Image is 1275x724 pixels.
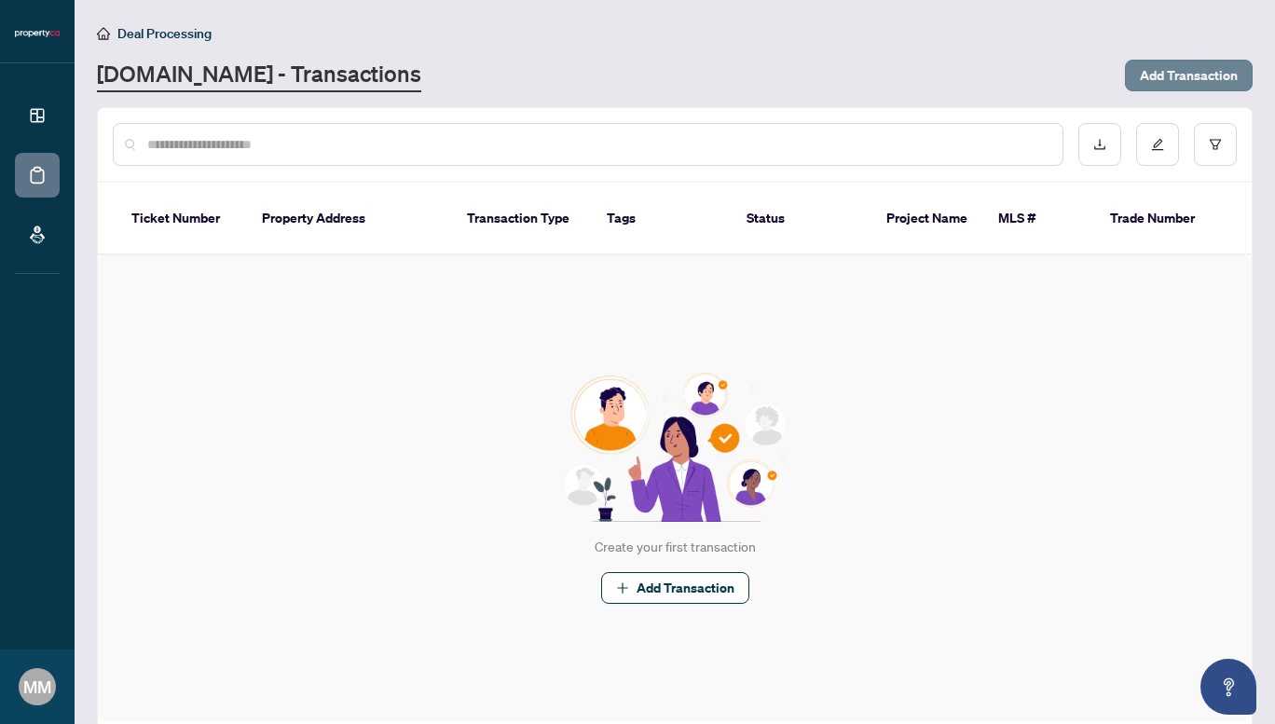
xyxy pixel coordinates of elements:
th: Property Address [247,183,452,255]
th: Tags [592,183,732,255]
span: Deal Processing [117,25,212,42]
button: Add Transaction [1125,60,1253,91]
a: [DOMAIN_NAME] - Transactions [97,59,421,92]
th: Ticket Number [117,183,247,255]
img: Null State Icon [555,373,795,522]
button: download [1078,123,1121,166]
span: filter [1209,138,1222,151]
span: plus [616,581,629,594]
div: Create your first transaction [595,537,756,557]
span: Add Transaction [1140,61,1238,90]
span: Add Transaction [637,573,734,603]
button: edit [1136,123,1179,166]
span: download [1093,138,1106,151]
img: logo [15,28,60,39]
span: home [97,27,110,40]
th: Transaction Type [452,183,592,255]
span: MM [23,674,51,700]
th: Project Name [871,183,983,255]
th: MLS # [983,183,1095,255]
button: Open asap [1200,659,1256,715]
button: filter [1194,123,1237,166]
span: edit [1151,138,1164,151]
button: Add Transaction [601,572,749,604]
th: Status [732,183,871,255]
th: Trade Number [1095,183,1226,255]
